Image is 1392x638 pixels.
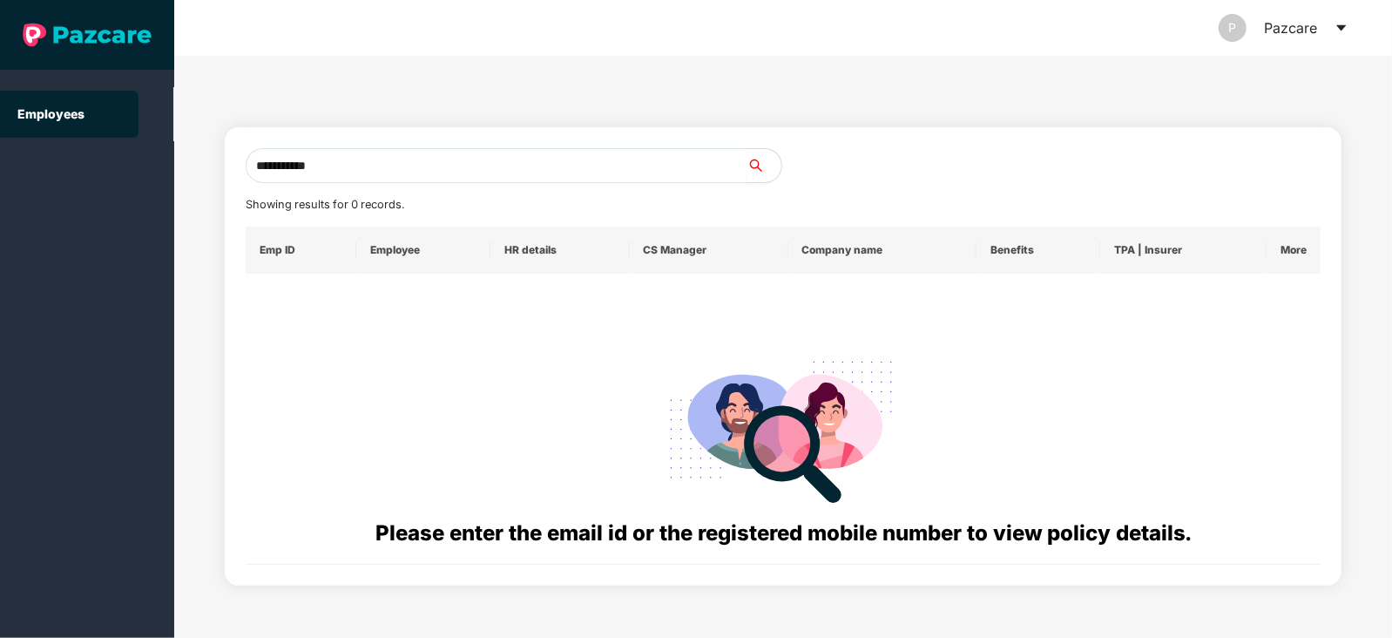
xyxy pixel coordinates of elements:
[1267,227,1321,274] th: More
[976,227,1100,274] th: Benefits
[490,227,630,274] th: HR details
[356,227,490,274] th: Employee
[658,340,909,517] img: svg+xml;base64,PHN2ZyB4bWxucz0iaHR0cDovL3d3dy53My5vcmcvMjAwMC9zdmciIHdpZHRoPSIyODgiIGhlaWdodD0iMj...
[246,227,356,274] th: Emp ID
[630,227,788,274] th: CS Manager
[246,198,404,211] span: Showing results for 0 records.
[1100,227,1267,274] th: TPA | Insurer
[746,159,781,173] span: search
[746,148,782,183] button: search
[788,227,977,274] th: Company name
[1335,21,1348,35] span: caret-down
[375,520,1192,546] span: Please enter the email id or the registered mobile number to view policy details.
[17,106,84,121] a: Employees
[1229,14,1237,42] span: P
